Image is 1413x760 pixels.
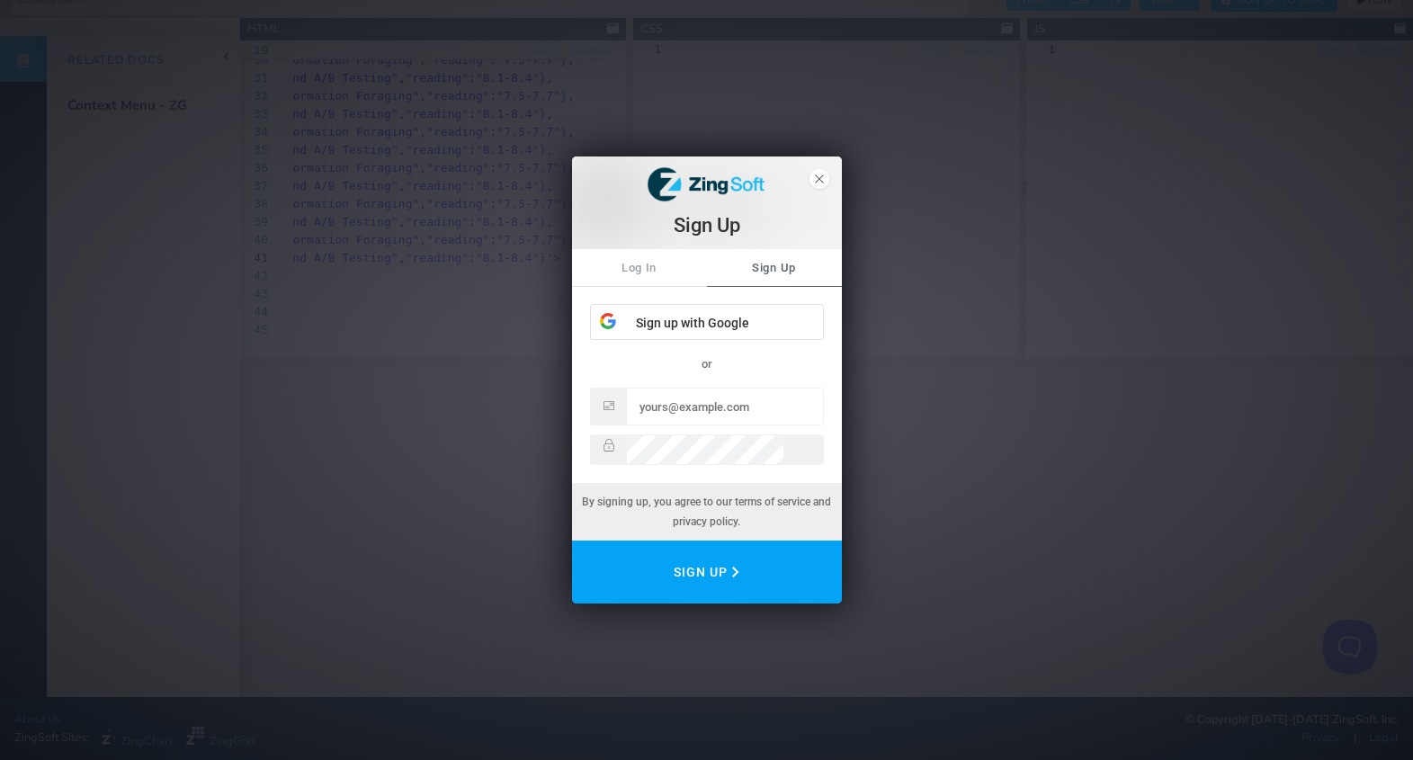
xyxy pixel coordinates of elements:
[627,389,823,425] input: Email
[582,496,831,528] span: By signing up, you agree to our terms of service and privacy policy.
[572,249,707,287] a: Log In
[702,357,712,371] span: or
[674,553,739,591] span: Sign Up
[572,541,842,604] button: Sign Up
[809,169,829,189] span: close
[627,435,783,464] input: Password
[582,212,832,239] div: Sign Up
[591,305,823,341] div: Sign up with Google
[707,249,842,287] span: Sign Up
